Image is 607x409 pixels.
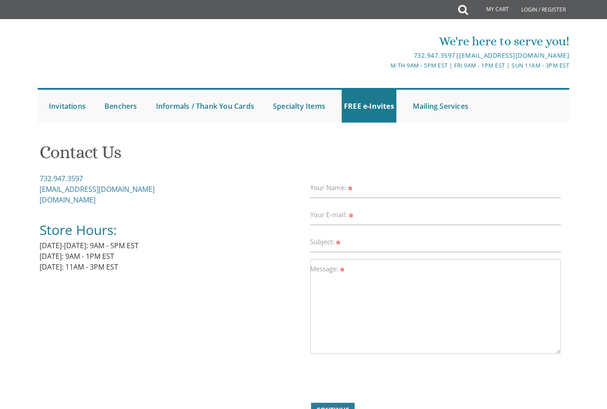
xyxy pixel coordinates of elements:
a: Informals / Thank You Cards [154,90,256,123]
h1: Contact Us [40,143,568,169]
a: [EMAIL_ADDRESS][DOMAIN_NAME] [40,184,155,194]
img: Required [349,214,353,218]
a: Invitations [47,90,88,123]
div: M-Th 9am - 5pm EST | Fri 9am - 1pm EST | Sun 11am - 3pm EST [216,61,570,70]
a: My Cart [467,1,515,19]
a: [DOMAIN_NAME] [40,195,96,205]
a: FREE e-Invites [342,90,396,123]
div: | [216,50,570,61]
img: Required [340,268,344,272]
div: We're here to serve you! [216,32,570,50]
img: Required [348,187,352,191]
img: Required [336,241,340,245]
label: Message: [310,264,346,274]
label: Your E-mail: [310,210,355,219]
div: [DATE]-[DATE]: 9AM - 5PM EST [DATE]: 9AM - 1PM EST [DATE]: 11AM - 3PM EST [40,173,303,283]
a: Mailing Services [411,90,471,123]
a: [EMAIL_ADDRESS][DOMAIN_NAME] [459,51,569,60]
h2: Store Hours: [40,222,303,238]
a: Benchers [102,90,140,123]
iframe: reCAPTCHA [310,361,445,395]
a: 732.947.3597 [40,174,83,183]
a: Specialty Items [271,90,327,123]
label: Subject: [310,237,342,246]
a: 732.947.3597 [414,51,455,60]
label: Your Name: [310,183,354,192]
